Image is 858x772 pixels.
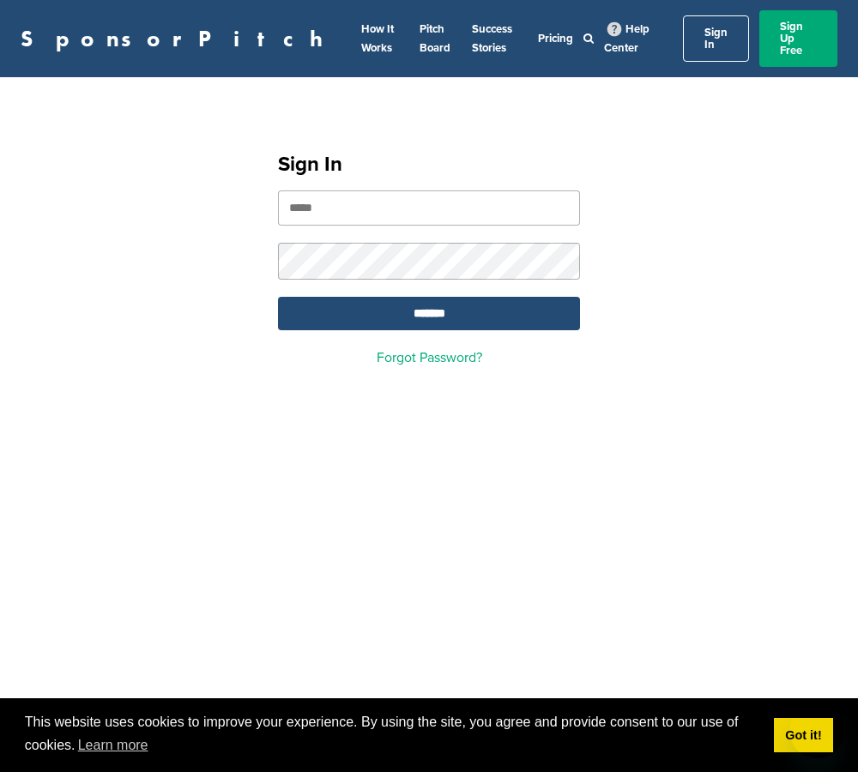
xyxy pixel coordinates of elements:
[538,32,573,45] a: Pricing
[21,27,334,50] a: SponsorPitch
[774,718,833,752] a: dismiss cookie message
[604,19,650,58] a: Help Center
[361,22,394,55] a: How It Works
[683,15,749,62] a: Sign In
[759,10,837,67] a: Sign Up Free
[377,349,482,366] a: Forgot Password?
[25,712,760,758] span: This website uses cookies to improve your experience. By using the site, you agree and provide co...
[278,149,580,180] h1: Sign In
[789,703,844,758] iframe: Button to launch messaging window
[472,22,512,55] a: Success Stories
[76,733,151,758] a: learn more about cookies
[420,22,450,55] a: Pitch Board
